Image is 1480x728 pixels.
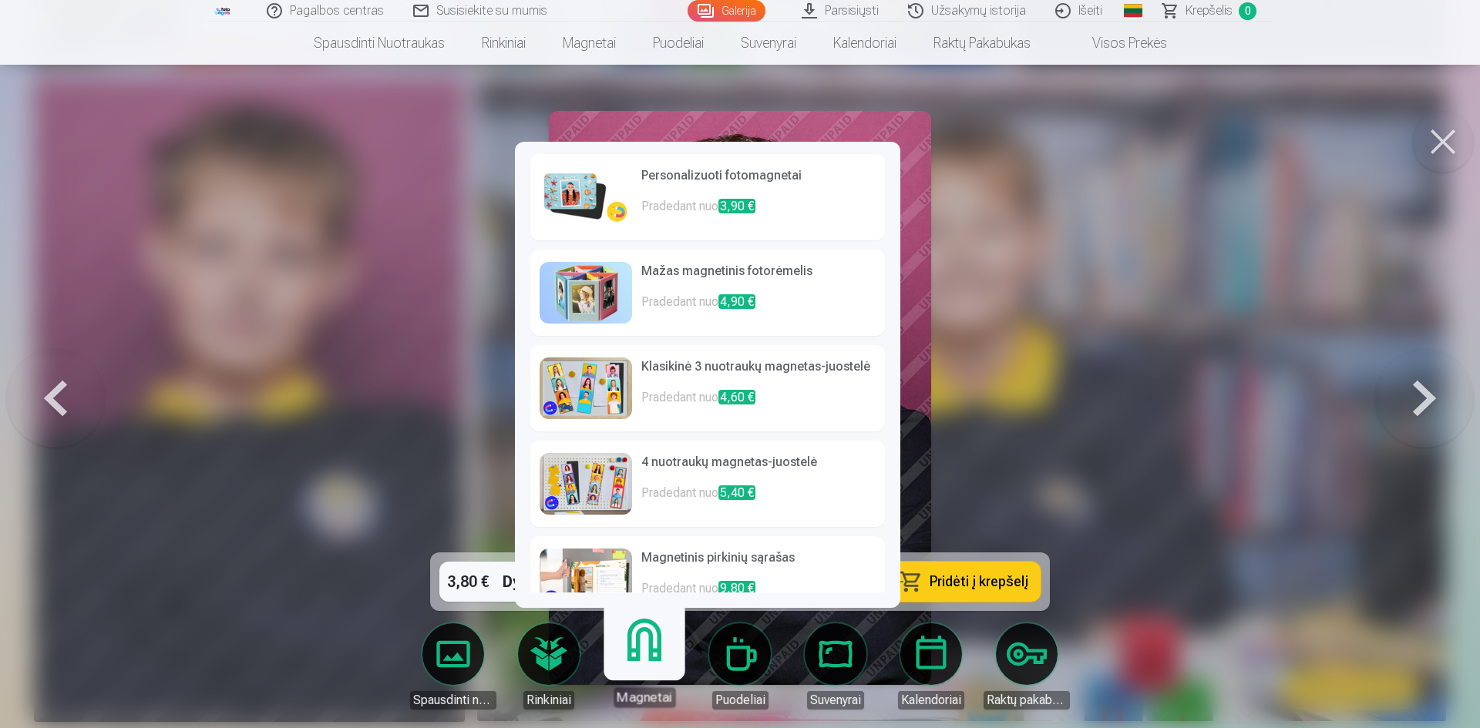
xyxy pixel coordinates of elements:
[463,22,544,65] a: Rinkiniai
[641,388,876,419] p: Pradedant nuo
[410,623,496,710] a: Spausdinti nuotraukas
[1049,22,1186,65] a: Visos prekės
[718,485,755,500] span: 5,40 €
[641,484,876,515] p: Pradedant nuo
[792,623,879,710] a: Suvenyrai
[523,691,574,710] div: Rinkiniai
[807,691,864,710] div: Suvenyrai
[718,390,755,404] span: 4,60 €
[722,22,815,65] a: Suvenyrai
[634,22,722,65] a: Puodeliai
[641,166,876,197] h6: Personalizuoti fotomagnetai
[1239,2,1256,20] span: 0
[1186,2,1233,20] span: Krepšelis
[530,536,885,622] a: Magnetinis pirkinių sąrašasPradedant nuo9,80 €
[915,22,1049,65] a: Raktų pakabukas
[815,22,915,65] a: Kalendoriai
[530,154,885,240] a: Personalizuoti fotomagnetaiPradedant nuo3,90 €
[503,571,546,592] strong: Dydis :
[530,345,885,431] a: Klasikinė 3 nuotraukų magnetas-juostelėPradedant nuo4,60 €
[544,22,634,65] a: Magnetai
[410,691,496,710] div: Spausdinti nuotraukas
[888,623,974,710] a: Kalendoriai
[506,623,592,710] a: Rinkiniai
[718,199,755,213] span: 3,90 €
[641,262,876,293] h6: Mažas magnetinis fotorėmelis
[530,250,885,336] a: Mažas magnetinis fotorėmelisPradedant nuo4,90 €
[503,562,610,602] div: 10x15cm
[930,575,1028,589] span: Pridėti į krepšelį
[641,293,876,324] p: Pradedant nuo
[712,691,769,710] div: Puodeliai
[439,562,496,602] div: 3,80 €
[718,581,755,595] span: 9,80 €
[984,623,1070,710] a: Raktų pakabukas
[641,197,876,228] p: Pradedant nuo
[641,549,876,579] h6: Magnetinis pirkinių sąrašas
[641,579,876,610] p: Pradedant nuo
[614,687,675,707] div: Magnetai
[697,623,783,710] a: Puodeliai
[295,22,463,65] a: Spausdinti nuotraukas
[641,357,876,388] h6: Klasikinė 3 nuotraukų magnetas-juostelė
[898,691,964,710] div: Kalendoriai
[597,612,691,707] a: Magnetai
[214,6,231,15] img: /fa2
[641,453,876,484] h6: 4 nuotraukų magnetas-juostelė
[718,294,755,309] span: 4,90 €
[984,691,1070,710] div: Raktų pakabukas
[886,562,1041,602] button: Pridėti į krepšelį
[530,441,885,527] a: 4 nuotraukų magnetas-juostelėPradedant nuo5,40 €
